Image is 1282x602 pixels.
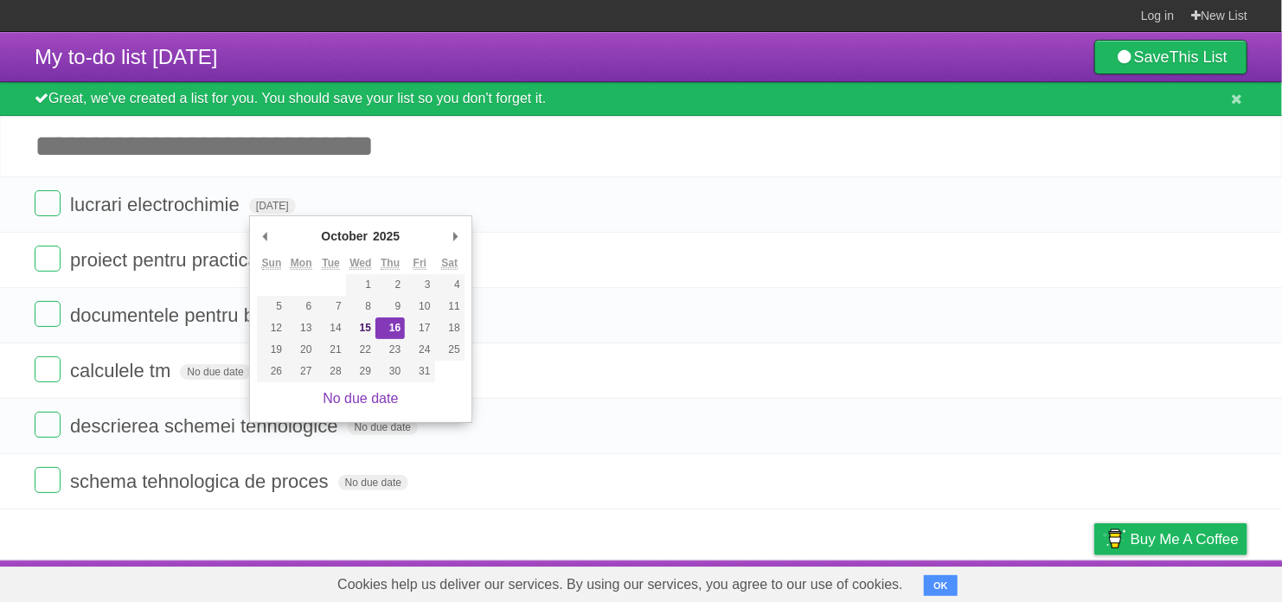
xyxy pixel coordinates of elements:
[180,364,250,380] span: No due date
[70,249,263,271] span: proiect pentru practica
[921,565,991,598] a: Developers
[375,296,405,317] button: 9
[323,391,398,406] a: No due date
[316,296,345,317] button: 7
[316,339,345,361] button: 21
[286,339,316,361] button: 20
[447,223,465,249] button: Next Month
[405,317,434,339] button: 17
[435,274,465,296] button: 4
[35,45,218,68] span: My to-do list [DATE]
[381,257,400,270] abbr: Thursday
[1131,524,1239,554] span: Buy me a coffee
[1103,524,1126,554] img: Buy me a coffee
[286,361,316,382] button: 27
[262,257,282,270] abbr: Sunday
[35,301,61,327] label: Done
[257,361,286,382] button: 26
[405,361,434,382] button: 31
[1072,565,1117,598] a: Privacy
[405,339,434,361] button: 24
[70,360,175,381] span: calculele tm
[346,274,375,296] button: 1
[249,198,296,214] span: [DATE]
[338,475,408,490] span: No due date
[70,471,332,492] span: schema tehnologica de proces
[35,246,61,272] label: Done
[35,356,61,382] label: Done
[348,419,418,435] span: No due date
[320,567,920,602] span: Cookies help us deliver our services. By using our services, you agree to our use of cookies.
[346,339,375,361] button: 22
[435,296,465,317] button: 11
[346,317,375,339] button: 15
[35,412,61,438] label: Done
[864,565,901,598] a: About
[286,296,316,317] button: 6
[35,467,61,493] label: Done
[435,339,465,361] button: 25
[322,257,339,270] abbr: Tuesday
[405,296,434,317] button: 10
[318,223,370,249] div: October
[1138,565,1247,598] a: Suggest a feature
[349,257,371,270] abbr: Wednesday
[257,317,286,339] button: 12
[924,575,958,596] button: OK
[413,257,426,270] abbr: Friday
[405,274,434,296] button: 3
[257,296,286,317] button: 5
[375,317,405,339] button: 16
[346,361,375,382] button: 29
[70,194,244,215] span: lucrari electrochimie
[1094,40,1247,74] a: SaveThis List
[375,274,405,296] button: 2
[257,339,286,361] button: 19
[70,415,342,437] span: descrierea schemei tehnologice
[375,339,405,361] button: 23
[346,296,375,317] button: 8
[375,361,405,382] button: 30
[1013,565,1051,598] a: Terms
[291,257,312,270] abbr: Monday
[70,304,360,326] span: documentele pentru bursa sociala
[435,317,465,339] button: 18
[1094,523,1247,555] a: Buy me a coffee
[1170,48,1228,66] b: This List
[257,223,274,249] button: Previous Month
[286,317,316,339] button: 13
[370,223,402,249] div: 2025
[316,317,345,339] button: 14
[316,361,345,382] button: 28
[35,190,61,216] label: Done
[441,257,458,270] abbr: Saturday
